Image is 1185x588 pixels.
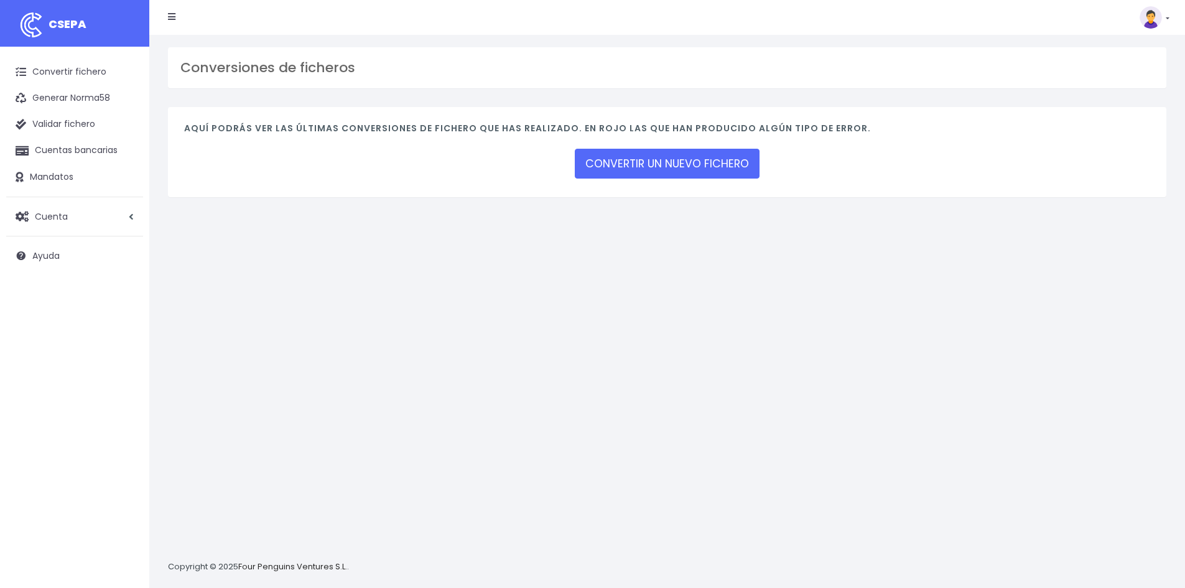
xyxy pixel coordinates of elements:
a: Generar Norma58 [6,85,143,111]
a: Mandatos [6,164,143,190]
a: Cuenta [6,203,143,230]
a: Convertir fichero [6,59,143,85]
span: Cuenta [35,210,68,222]
a: Validar fichero [6,111,143,138]
h4: Aquí podrás ver las últimas conversiones de fichero que has realizado. En rojo las que han produc... [184,123,1150,140]
span: CSEPA [49,16,86,32]
p: Copyright © 2025 . [168,561,349,574]
img: logo [16,9,47,40]
span: Ayuda [32,250,60,262]
a: Cuentas bancarias [6,138,143,164]
h3: Conversiones de ficheros [180,60,1154,76]
a: CONVERTIR UN NUEVO FICHERO [575,149,760,179]
a: Four Penguins Ventures S.L. [238,561,347,572]
a: Ayuda [6,243,143,269]
img: profile [1140,6,1162,29]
